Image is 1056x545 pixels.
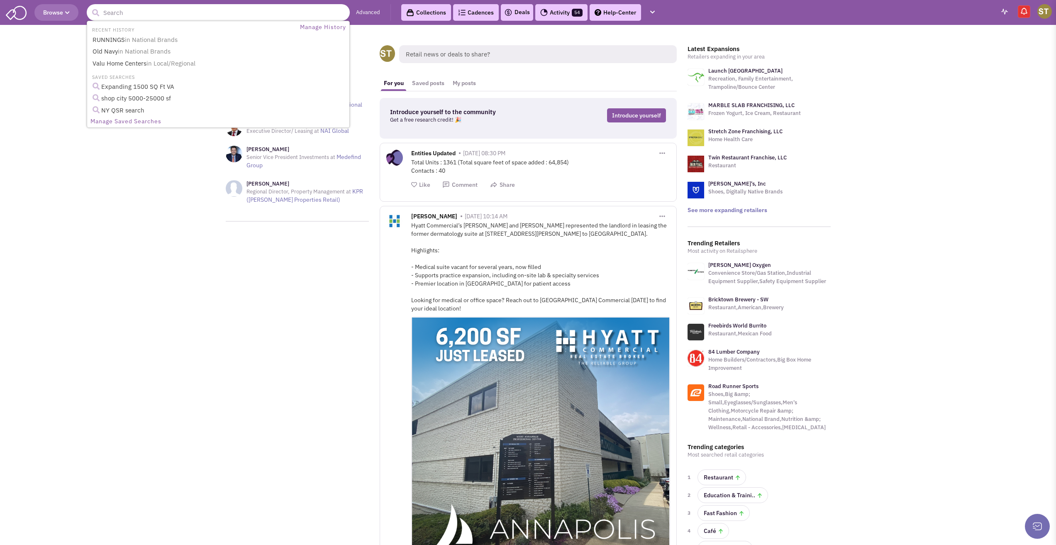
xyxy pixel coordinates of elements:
a: For you [380,76,408,91]
a: Restaurant [697,469,746,485]
img: www.roadrunnersports.com [688,384,704,401]
span: in National Brands [118,47,171,55]
img: www.robertsoxygen.com [688,263,704,280]
a: shop city 5000-25000 sf [90,93,348,104]
img: www.84lumber.com [688,350,704,367]
img: help.png [595,9,601,16]
span: 1 [688,473,693,481]
h3: Trending Retailers [688,240,831,247]
img: logo [688,156,704,172]
h3: [PERSON_NAME] [246,146,369,153]
a: Stretch Zone Franchising, LLC [708,128,783,135]
a: Saved posts [408,76,449,91]
span: [PERSON_NAME] [411,213,457,222]
span: Regional Director, Property Management at [246,188,351,195]
div: Hyatt Commercial’s [PERSON_NAME] and [PERSON_NAME] represented the landlord in leasing the former... [411,221,670,313]
a: Bricktown Brewery - SW [708,296,768,303]
img: Activity.png [540,9,548,16]
input: Search [87,4,350,21]
a: [PERSON_NAME] Oxygen [708,262,771,269]
a: 84 Lumber Company [708,348,760,355]
a: Expanding 1500 SQ Ft VA [90,81,348,93]
span: Executive Director/ Leasing at [246,127,319,134]
span: [DATE] 08:30 PM [463,149,505,157]
img: Shary Thur [1037,4,1052,19]
a: Road Runner Sports [708,383,758,390]
p: Get a free research credit! 🎉 [390,116,547,124]
a: Introduce yourself [607,108,666,122]
p: Shoes,Big &amp; Small,Eyeglasses/Sunglasses,Men's Clothing,Motorcycle Repair &amp; Maintenance,Na... [708,390,831,432]
a: MARBLE SLAB FRANCHISING, LLC [708,102,795,109]
span: 54 [572,9,583,17]
a: Cadences [453,4,499,21]
img: icon-deals.svg [504,7,512,17]
img: Cadences_logo.png [458,10,466,15]
span: Retail news or deals to share? [399,45,677,63]
a: Collections [401,4,451,21]
button: Comment [442,181,478,189]
span: in Local/Regional [146,59,195,67]
img: logo [688,69,704,86]
h3: Trending categories [688,443,831,451]
a: Manage History [298,22,349,32]
a: NY QSR search [90,105,348,116]
img: NoImageAvailable1.jpg [226,180,242,197]
li: SAVED SEARCHES [88,72,349,81]
a: See more expanding retailers [688,206,767,214]
a: NAI Global [320,127,349,134]
a: RUNNINGSin National Brands [90,34,348,46]
p: Retailers expanding in your area [688,53,831,61]
p: Restaurant,American,Brewery [708,303,784,312]
span: 4 [688,527,693,535]
p: Home Builders/Contractors,Big Box Home Improvement [708,356,831,372]
p: Restaurant,Mexican Food [708,330,772,338]
p: Shoes, Digitally Native Brands [708,188,783,196]
h3: Introduce yourself to the community [390,108,547,116]
img: icon-collection-lavender-black.svg [406,9,414,17]
h3: Latest Expansions [688,45,831,53]
a: Activity54 [535,4,588,21]
a: Advanced [356,9,380,17]
li: RECENT HISTORY [88,25,137,34]
p: Convenience Store/Gas Station,Industrial Equipment Supplier,Safety Equipment Supplier [708,269,831,286]
p: Most searched retail categories [688,451,831,459]
span: in National Brands [125,36,178,44]
span: Entities Updated [411,149,456,159]
span: 2 [688,491,693,499]
a: Old Navyin National Brands [90,46,348,57]
a: Manage Saved Searches [88,116,349,127]
span: [DATE] 10:14 AM [465,213,507,220]
a: Education & Traini.. [697,487,768,503]
span: Like [419,181,430,188]
span: Senior Vice President Investments at [246,154,335,161]
a: Café [697,523,729,539]
a: [PERSON_NAME]'s, Inc [708,180,766,187]
span: 3 [688,509,693,517]
p: Home Health Care [708,135,783,144]
img: logo [688,182,704,198]
span: Browse [43,9,70,16]
button: Share [490,181,515,189]
img: logo [688,130,704,146]
p: Most activity on Retailsphere [688,247,831,255]
a: Valu Home Centersin Local/Regional [90,58,348,69]
h3: [PERSON_NAME] [246,180,369,188]
a: Help-Center [590,4,641,21]
img: SmartAdmin [6,4,27,20]
p: Restaurant [708,161,787,170]
a: Deals [504,7,530,17]
a: My posts [449,76,480,91]
a: KPR ([PERSON_NAME] Properties Retail) [246,188,363,203]
button: Browse [34,4,78,21]
img: logo [688,103,704,120]
div: Total Units : 1361 (Total square feet of space added : 64,854) Contacts : 40 [411,158,670,175]
p: Frozen Yogurt, Ice Cream, Restaurant [708,109,801,117]
button: Like [411,181,430,189]
a: Freebirds World Burrito [708,322,766,329]
a: Fast Fashion [697,505,750,521]
p: Recreation, Family Entertainment, Trampoline/Bounce Center [708,75,831,91]
a: Medefind Group [246,153,361,169]
a: Twin Restaurant Franchise, LLC [708,154,787,161]
a: Launch [GEOGRAPHIC_DATA] [708,67,783,74]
